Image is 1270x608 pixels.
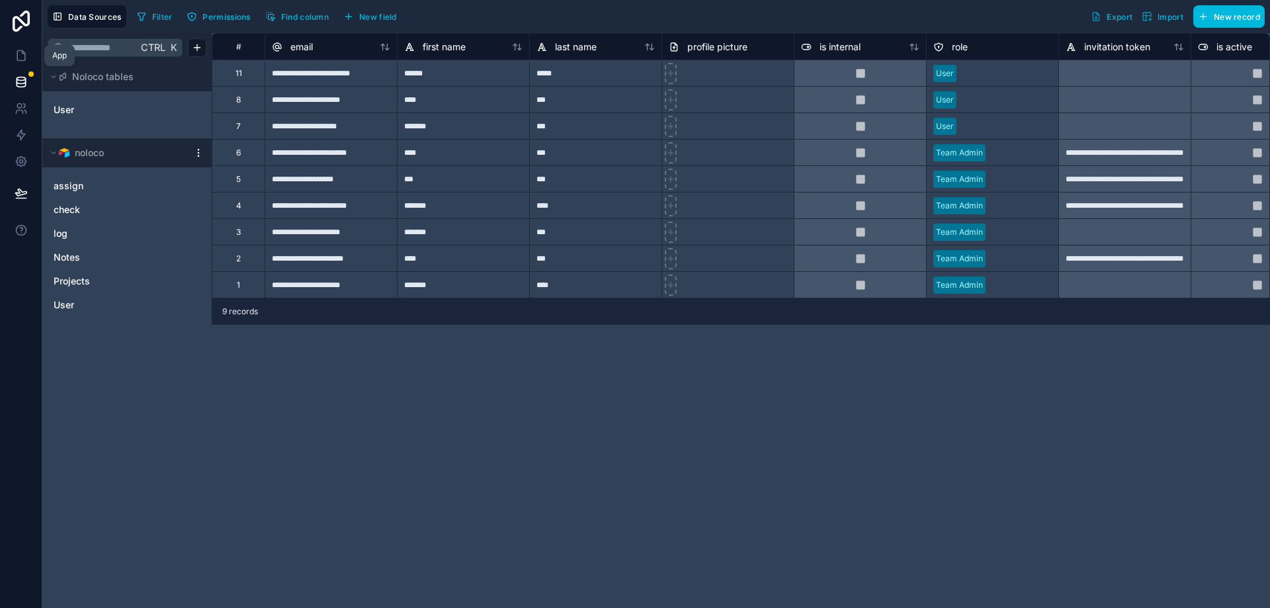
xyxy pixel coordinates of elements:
span: Data Sources [68,12,122,22]
span: Import [1158,12,1183,22]
a: Projects [54,275,174,288]
div: 8 [236,95,241,105]
div: Team Admin [936,147,983,159]
span: New record [1214,12,1260,22]
span: User [54,103,74,116]
span: assign [54,179,83,193]
button: Filter [132,7,177,26]
button: Export [1086,5,1137,28]
div: 2 [236,253,241,264]
div: User [936,94,954,106]
button: Airtable Logonoloco [48,144,188,162]
div: 7 [236,121,241,132]
span: Find column [281,12,329,22]
div: 5 [236,174,241,185]
span: email [290,40,313,54]
span: noloco [75,146,104,159]
div: check [48,199,206,220]
span: Projects [54,275,90,288]
span: last name [555,40,597,54]
a: User [54,103,161,116]
span: Noloco tables [72,70,134,83]
div: Team Admin [936,226,983,238]
span: 9 records [222,306,258,317]
button: New field [339,7,402,26]
span: User [54,298,74,312]
a: check [54,203,174,216]
span: Notes [54,251,80,264]
div: # [222,42,255,52]
a: User [54,298,174,312]
button: Find column [261,7,333,26]
div: App [52,50,67,61]
button: Noloco tables [48,67,198,86]
span: invitation token [1084,40,1150,54]
span: Permissions [202,12,250,22]
span: check [54,203,80,216]
div: User [936,67,954,79]
button: Import [1137,5,1188,28]
div: User [936,120,954,132]
div: Team Admin [936,253,983,265]
span: Ctrl [140,39,167,56]
a: New record [1188,5,1265,28]
span: Filter [152,12,173,22]
a: log [54,227,174,240]
span: K [169,43,178,52]
div: User [48,294,206,316]
span: role [952,40,968,54]
span: New field [359,12,397,22]
div: User [48,99,206,120]
span: Export [1107,12,1132,22]
div: 4 [236,200,241,211]
span: is active [1216,40,1252,54]
a: assign [54,179,174,193]
span: profile picture [687,40,747,54]
div: 6 [236,148,241,158]
div: Team Admin [936,279,983,291]
span: first name [423,40,466,54]
div: assign [48,175,206,196]
span: log [54,227,67,240]
div: 11 [235,68,242,79]
button: Data Sources [48,5,126,28]
div: Team Admin [936,200,983,212]
div: log [48,223,206,244]
div: Notes [48,247,206,268]
div: Team Admin [936,173,983,185]
div: 1 [237,280,240,290]
a: Notes [54,251,174,264]
img: Airtable Logo [59,148,69,158]
button: New record [1193,5,1265,28]
a: Permissions [182,7,260,26]
div: Projects [48,271,206,292]
span: is internal [820,40,861,54]
div: 3 [236,227,241,238]
button: Permissions [182,7,255,26]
